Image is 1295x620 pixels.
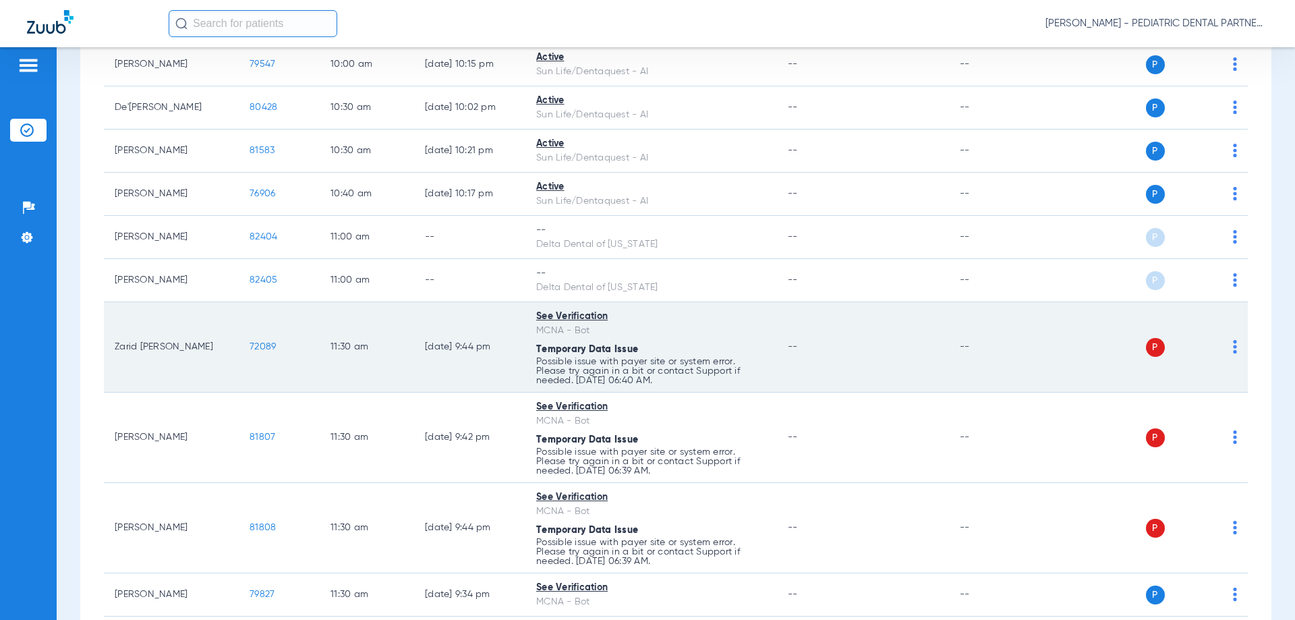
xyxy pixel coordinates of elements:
span: P [1146,98,1165,117]
span: P [1146,338,1165,357]
td: [PERSON_NAME] [104,393,239,483]
td: 11:30 AM [320,573,414,617]
div: -- [536,266,766,281]
td: 10:30 AM [320,130,414,173]
span: -- [788,432,798,442]
td: [PERSON_NAME] [104,483,239,573]
td: 10:30 AM [320,86,414,130]
td: -- [949,483,1040,573]
div: Sun Life/Dentaquest - AI [536,194,766,208]
td: -- [949,259,1040,302]
span: 81583 [250,146,275,155]
span: P [1146,55,1165,74]
span: 79547 [250,59,275,69]
div: Active [536,180,766,194]
span: P [1146,271,1165,290]
td: [DATE] 9:44 PM [414,483,525,573]
td: 11:30 AM [320,302,414,393]
span: 72089 [250,342,276,351]
span: P [1146,185,1165,204]
img: group-dot-blue.svg [1233,144,1237,157]
span: 80428 [250,103,277,112]
td: [PERSON_NAME] [104,216,239,259]
td: -- [949,393,1040,483]
span: Temporary Data Issue [536,526,638,535]
img: group-dot-blue.svg [1233,57,1237,71]
span: P [1146,228,1165,247]
div: Sun Life/Dentaquest - AI [536,65,766,79]
span: [PERSON_NAME] - PEDIATRIC DENTAL PARTNERS SHREVEPORT [1045,17,1268,30]
div: See Verification [536,400,766,414]
p: Possible issue with payer site or system error. Please try again in a bit or contact Support if n... [536,538,766,566]
img: group-dot-blue.svg [1233,273,1237,287]
td: 10:00 AM [320,43,414,86]
img: Search Icon [175,18,188,30]
span: Temporary Data Issue [536,345,638,354]
td: -- [949,216,1040,259]
span: 82404 [250,232,277,242]
div: See Verification [536,581,766,595]
td: [PERSON_NAME] [104,43,239,86]
div: Active [536,94,766,108]
div: Sun Life/Dentaquest - AI [536,151,766,165]
span: 81808 [250,523,276,532]
iframe: Chat Widget [1228,555,1295,620]
span: -- [788,342,798,351]
div: Sun Life/Dentaquest - AI [536,108,766,122]
span: Temporary Data Issue [536,435,638,445]
span: -- [788,59,798,69]
td: [DATE] 10:15 PM [414,43,525,86]
div: Delta Dental of [US_STATE] [536,237,766,252]
span: P [1146,586,1165,604]
td: [PERSON_NAME] [104,173,239,216]
td: 11:00 AM [320,259,414,302]
td: [DATE] 9:42 PM [414,393,525,483]
td: 10:40 AM [320,173,414,216]
p: Possible issue with payer site or system error. Please try again in a bit or contact Support if n... [536,357,766,385]
img: group-dot-blue.svg [1233,430,1237,444]
td: [DATE] 10:21 PM [414,130,525,173]
td: -- [949,302,1040,393]
td: -- [414,259,525,302]
span: P [1146,142,1165,161]
span: 79827 [250,590,275,599]
div: -- [536,223,766,237]
img: group-dot-blue.svg [1233,187,1237,200]
div: Active [536,51,766,65]
td: -- [949,86,1040,130]
td: [PERSON_NAME] [104,573,239,617]
div: Delta Dental of [US_STATE] [536,281,766,295]
img: hamburger-icon [18,57,39,74]
span: -- [788,232,798,242]
img: group-dot-blue.svg [1233,340,1237,354]
div: See Verification [536,310,766,324]
td: Zarid [PERSON_NAME] [104,302,239,393]
span: -- [788,103,798,112]
div: MCNA - Bot [536,324,766,338]
td: -- [949,130,1040,173]
input: Search for patients [169,10,337,37]
td: -- [949,573,1040,617]
div: See Verification [536,490,766,505]
div: MCNA - Bot [536,595,766,609]
span: 81807 [250,432,275,442]
td: -- [949,173,1040,216]
td: [DATE] 9:44 PM [414,302,525,393]
img: group-dot-blue.svg [1233,230,1237,244]
span: 82405 [250,275,277,285]
td: 11:30 AM [320,483,414,573]
div: Active [536,137,766,151]
span: -- [788,189,798,198]
span: 76906 [250,189,275,198]
span: -- [788,523,798,532]
td: De'[PERSON_NAME] [104,86,239,130]
img: Zuub Logo [27,10,74,34]
td: [DATE] 10:02 PM [414,86,525,130]
p: Possible issue with payer site or system error. Please try again in a bit or contact Support if n... [536,447,766,476]
img: group-dot-blue.svg [1233,101,1237,114]
td: [DATE] 9:34 PM [414,573,525,617]
span: -- [788,146,798,155]
td: [PERSON_NAME] [104,130,239,173]
span: P [1146,519,1165,538]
